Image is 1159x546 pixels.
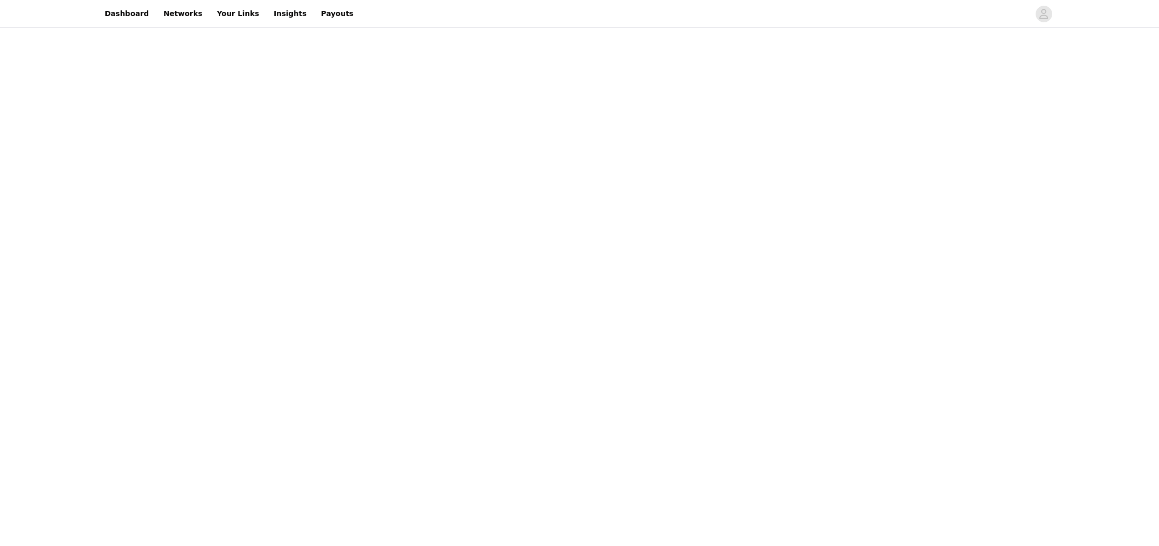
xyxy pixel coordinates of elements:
a: Insights [267,2,313,25]
a: Your Links [210,2,265,25]
div: avatar [1039,6,1049,22]
a: Payouts [315,2,360,25]
a: Networks [157,2,208,25]
a: Dashboard [98,2,155,25]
